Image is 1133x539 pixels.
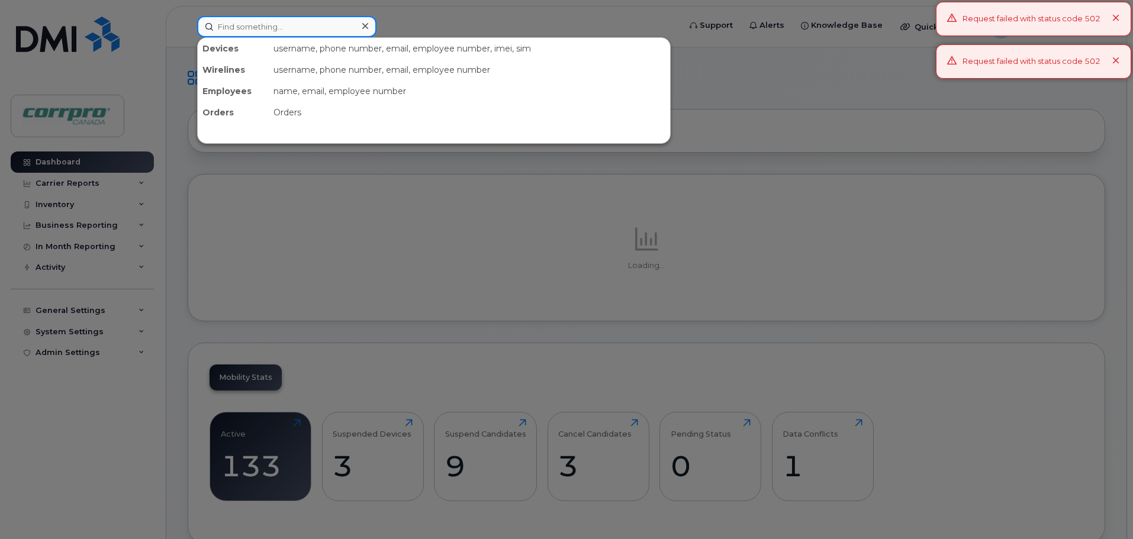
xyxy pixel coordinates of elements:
[963,56,1100,67] div: Request failed with status code 502
[269,59,670,80] div: username, phone number, email, employee number
[198,80,269,102] div: Employees
[269,38,670,59] div: username, phone number, email, employee number, imei, sim
[198,102,269,123] div: Orders
[198,38,269,59] div: Devices
[198,59,269,80] div: Wirelines
[269,102,670,123] div: Orders
[963,13,1100,25] div: Request failed with status code 502
[269,80,670,102] div: name, email, employee number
